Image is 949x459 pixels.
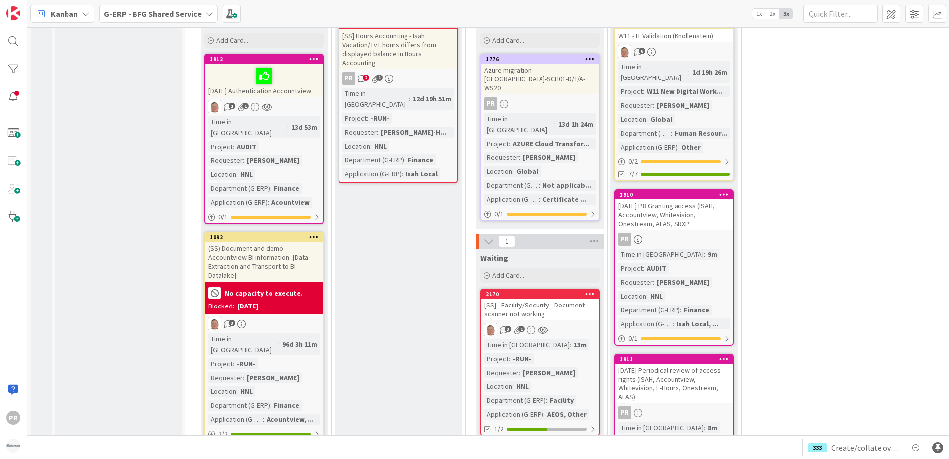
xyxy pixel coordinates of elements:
[278,339,280,350] span: :
[484,152,519,163] div: Requester
[678,142,679,153] span: :
[510,353,534,364] div: -RUN-
[618,114,646,125] div: Location
[618,291,646,302] div: Location
[409,93,410,104] span: :
[484,194,539,205] div: Application (G-ERP)
[342,154,404,165] div: Department (G-ERP)
[628,333,638,344] span: 0 / 1
[618,422,704,433] div: Time in [GEOGRAPHIC_DATA]
[618,305,680,315] div: Department (G-ERP)
[339,20,457,69] div: 1654[SS] Hours Accounting - Isah Vacation/TvT hours differs from displayed balance in Hours Accou...
[410,93,454,104] div: 12d 19h 51m
[494,209,504,219] span: 0 / 1
[289,122,320,133] div: 13d 53m
[234,141,259,152] div: AUDIT
[514,166,541,177] div: Global
[643,86,644,97] span: :
[404,154,406,165] span: :
[808,443,827,452] div: 333
[543,409,545,420] span: :
[208,333,278,355] div: Time in [GEOGRAPHIC_DATA]
[484,367,519,378] div: Requester
[238,169,255,180] div: HNL
[205,64,323,97] div: [DATE] Authentication Accountview
[481,323,599,336] div: lD
[242,103,249,109] span: 1
[218,429,228,439] span: 2 / 2
[237,301,258,311] div: [DATE]
[6,6,20,20] img: Visit kanbanzone.com
[233,358,234,369] span: :
[509,138,510,149] span: :
[618,318,673,329] div: Application (G-ERP)
[367,113,368,124] span: :
[628,156,638,167] span: 0 / 2
[615,364,733,403] div: [DATE] Periodical review of access rights (ISAH, Accountview, Whitevision, E-Hours, Onestream, AFAS)
[208,400,270,411] div: Department (G-ERP)
[539,180,540,191] span: :
[679,142,703,153] div: Other
[208,141,233,152] div: Project
[271,400,302,411] div: Finance
[512,166,514,177] span: :
[481,290,599,320] div: 2170[SS] - Facility/Security - Document scanner not working
[571,339,589,350] div: 13m
[570,339,571,350] span: :
[481,208,599,220] div: 0/1
[205,317,323,330] div: lD
[492,36,524,45] span: Add Card...
[546,395,547,406] span: :
[269,197,312,208] div: Acountview
[481,290,599,299] div: 2170
[208,372,243,383] div: Requester
[236,386,238,397] span: :
[512,381,514,392] span: :
[644,263,669,274] div: AUDIT
[484,381,512,392] div: Location
[484,180,539,191] div: Department (G-ERP)
[233,141,234,152] span: :
[518,326,525,332] span: 1
[218,212,228,222] span: 0 / 1
[615,29,733,42] div: W11 - IT Validation (Knollenstein)
[486,291,599,298] div: 2170
[752,9,766,19] span: 1x
[481,299,599,320] div: [SS] - Facility/Security - Document scanner not working
[639,48,645,54] span: 6
[620,191,733,198] div: 1910
[406,154,436,165] div: Finance
[618,263,643,274] div: Project
[205,242,323,282] div: (SS) Document and demo Accountview BI information- [Data Extraction and Transport to BI Datalake]
[238,386,255,397] div: HNL
[554,119,556,130] span: :
[104,9,202,19] b: G-ERP - BFG Shared Service
[540,180,594,191] div: Not applicab...
[648,291,665,302] div: HNL
[615,332,733,345] div: 0/1
[654,277,712,288] div: [PERSON_NAME]
[539,194,540,205] span: :
[339,29,457,69] div: [SS] Hours Accounting - Isah Vacation/TvT hours differs from displayed balance in Hours Accounting
[264,414,316,425] div: Acountview, ...
[342,88,409,110] div: Time in [GEOGRAPHIC_DATA]
[618,45,631,58] img: lD
[208,155,243,166] div: Requester
[205,55,323,97] div: 1912[DATE] Authentication Accountview
[615,155,733,168] div: 0/2
[208,301,234,311] div: Blocked:
[481,55,599,64] div: 1776
[484,113,554,135] div: Time in [GEOGRAPHIC_DATA]
[618,100,653,111] div: Requester
[615,45,733,58] div: lD
[779,9,793,19] span: 3x
[243,372,244,383] span: :
[403,168,440,179] div: Isah Local
[672,128,730,139] div: Human Resour...
[402,168,403,179] span: :
[205,233,323,282] div: 1092(SS) Document and demo Accountview BI information- [Data Extraction and Transport to BI Datal...
[205,55,323,64] div: 1912
[519,367,520,378] span: :
[378,127,449,138] div: [PERSON_NAME]-H...
[704,422,705,433] span: :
